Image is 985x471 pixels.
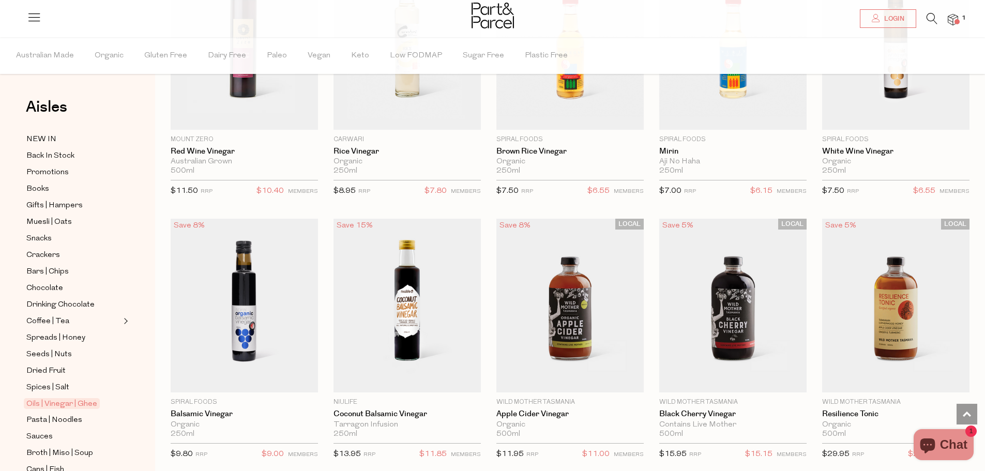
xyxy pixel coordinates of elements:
[334,219,481,392] img: Coconut Balsamic Vinegar
[496,409,644,419] a: Apple Cider Vinegar
[26,382,69,394] span: Spices | Salt
[822,166,846,176] span: 250ml
[288,452,318,458] small: MEMBERS
[496,166,520,176] span: 250ml
[26,199,120,212] a: Gifts | Hampers
[26,398,120,410] a: Oils | Vinegar | Ghee
[26,332,85,344] span: Spreads | Honey
[171,219,318,392] img: Balsamic Vinegar
[26,365,66,377] span: Dried Fruit
[308,38,330,74] span: Vegan
[171,187,198,195] span: $11.50
[26,249,120,262] a: Crackers
[26,249,60,262] span: Crackers
[334,398,481,407] p: Niulife
[778,219,807,230] span: LOCAL
[882,14,904,23] span: Login
[496,157,644,166] div: Organic
[26,299,95,311] span: Drinking Chocolate
[26,282,63,295] span: Chocolate
[659,187,681,195] span: $7.00
[267,38,287,74] span: Paleo
[777,189,807,194] small: MEMBERS
[26,298,120,311] a: Drinking Chocolate
[777,452,807,458] small: MEMBERS
[614,189,644,194] small: MEMBERS
[615,219,644,230] span: LOCAL
[659,166,683,176] span: 250ml
[208,38,246,74] span: Dairy Free
[948,14,958,25] a: 1
[659,157,807,166] div: Aji No Haha
[334,157,481,166] div: Organic
[496,450,524,458] span: $11.95
[334,135,481,144] p: Carwari
[496,219,644,392] img: Apple Cider Vinegar
[451,452,481,458] small: MEMBERS
[659,409,807,419] a: Black Cherry Vinegar
[26,149,120,162] a: Back In Stock
[26,315,120,328] a: Coffee | Tea
[171,409,318,419] a: Balsamic Vinegar
[451,189,481,194] small: MEMBERS
[334,147,481,156] a: Rice Vinegar
[26,447,120,460] a: Broth | Miso | Soup
[16,38,74,74] span: Australian Made
[911,429,977,463] inbox-online-store-chat: Shopify online store chat
[26,414,82,427] span: Pasta | Noodles
[745,448,772,461] span: $15.15
[582,448,610,461] span: $11.00
[496,135,644,144] p: Spiral Foods
[288,189,318,194] small: MEMBERS
[26,99,67,125] a: Aisles
[822,157,969,166] div: Organic
[496,398,644,407] p: Wild Mother Tasmania
[262,448,284,461] span: $9.00
[26,331,120,344] a: Spreads | Honey
[26,381,120,394] a: Spices | Salt
[847,189,859,194] small: RRP
[171,157,318,166] div: Australian Grown
[171,420,318,430] div: Organic
[496,219,534,233] div: Save 8%
[26,200,83,212] span: Gifts | Hampers
[659,420,807,430] div: Contains Live Mother
[351,38,369,74] span: Keto
[144,38,187,74] span: Gluten Free
[363,452,375,458] small: RRP
[26,183,120,195] a: Books
[195,452,207,458] small: RRP
[659,135,807,144] p: Spiral Foods
[684,189,696,194] small: RRP
[171,219,208,233] div: Save 8%
[334,187,356,195] span: $8.95
[822,409,969,419] a: Resilience Tonic
[26,265,120,278] a: Bars | Chips
[26,414,120,427] a: Pasta | Noodles
[822,450,850,458] span: $29.95
[358,189,370,194] small: RRP
[26,166,120,179] a: Promotions
[822,147,969,156] a: White Wine Vinegar
[526,452,538,458] small: RRP
[496,430,520,439] span: 500ml
[496,420,644,430] div: Organic
[334,166,357,176] span: 250ml
[750,185,772,198] span: $6.15
[334,420,481,430] div: Tarragon Infusion
[689,452,701,458] small: RRP
[26,216,120,229] a: Muesli | Oats
[26,431,53,443] span: Sauces
[959,13,968,23] span: 1
[659,398,807,407] p: Wild Mother Tasmania
[334,430,357,439] span: 250ml
[171,166,194,176] span: 500ml
[26,96,67,118] span: Aisles
[26,183,49,195] span: Books
[256,185,284,198] span: $10.40
[496,187,519,195] span: $7.50
[425,185,447,198] span: $7.80
[171,147,318,156] a: Red Wine Vinegar
[822,135,969,144] p: Spiral Foods
[171,398,318,407] p: Spiral Foods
